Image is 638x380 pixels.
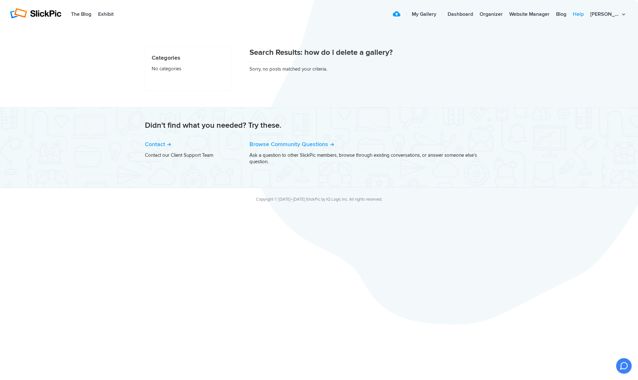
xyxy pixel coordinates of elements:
[249,47,493,62] h1: Search Results: how do i delete a gallery?
[249,141,334,148] a: Browse Community Questions
[145,141,171,148] a: Contact
[249,47,493,72] div: Sorry, no posts matched your criteria.
[145,196,493,203] div: Copyright © [DATE]–[DATE] SlickPic by IQ Logic Inc. All rights reserved.
[145,152,213,158] a: Contact our Client Support Team
[152,54,225,62] h4: Categories
[152,62,225,75] li: No categories
[469,171,493,175] a: [PERSON_NAME]
[249,152,493,165] p: Ask a question to other SlickPic members, browse through existing conversations, or answer someon...
[145,120,493,131] h2: Didn't find what you needed? Try these.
